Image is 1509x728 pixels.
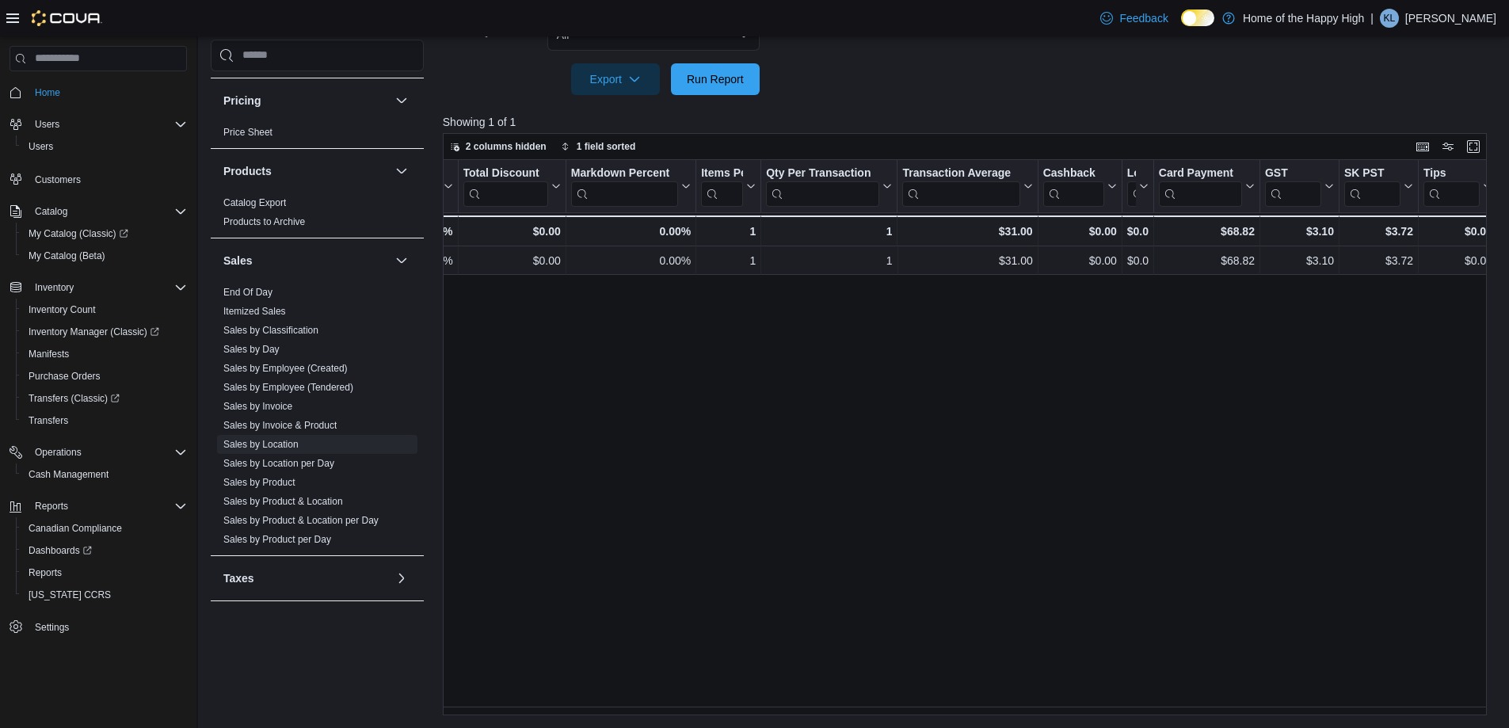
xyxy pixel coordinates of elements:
[29,115,66,134] button: Users
[223,439,299,450] a: Sales by Location
[223,419,337,432] span: Sales by Invoice & Product
[35,281,74,294] span: Inventory
[29,202,74,221] button: Catalog
[22,345,75,364] a: Manifests
[3,81,193,104] button: Home
[1265,222,1334,241] div: $3.10
[16,584,193,606] button: [US_STATE] CCRS
[701,166,743,207] div: Items Per Transaction
[3,616,193,638] button: Settings
[1413,137,1432,156] button: Keyboard shortcuts
[22,465,187,484] span: Cash Management
[766,166,892,207] button: Qty Per Transaction
[1127,222,1149,241] div: $0.00
[29,82,187,102] span: Home
[223,93,261,109] h3: Pricing
[16,517,193,539] button: Canadian Compliance
[1042,166,1103,207] div: Cashback
[392,162,411,181] button: Products
[1344,222,1413,241] div: $3.72
[571,166,678,207] div: Markdown Percent
[3,441,193,463] button: Operations
[1405,9,1496,28] p: [PERSON_NAME]
[1181,10,1214,26] input: Dark Mode
[16,463,193,486] button: Cash Management
[1042,166,1116,207] button: Cashback
[571,63,660,95] button: Export
[1127,166,1149,207] button: Loyalty Redemptions
[22,224,187,243] span: My Catalog (Classic)
[29,497,187,516] span: Reports
[35,446,82,459] span: Operations
[35,205,67,218] span: Catalog
[29,617,187,637] span: Settings
[22,322,166,341] a: Inventory Manager (Classic)
[1344,166,1400,207] div: SK PST
[554,137,642,156] button: 1 field sorted
[16,539,193,562] a: Dashboards
[1127,251,1149,270] div: $0.00
[571,251,691,270] div: 0.00%
[22,585,187,604] span: Washington CCRS
[223,306,286,317] a: Itemized Sales
[16,245,193,267] button: My Catalog (Beta)
[22,541,187,560] span: Dashboards
[463,222,560,241] div: $0.00
[3,276,193,299] button: Inventory
[16,321,193,343] a: Inventory Manager (Classic)
[29,589,111,601] span: [US_STATE] CCRS
[443,114,1498,130] p: Showing 1 of 1
[701,251,756,270] div: 1
[1423,166,1480,207] div: Tips
[35,621,69,634] span: Settings
[29,169,187,189] span: Customers
[223,325,318,336] a: Sales by Classification
[16,343,193,365] button: Manifests
[1159,222,1255,241] div: $68.82
[29,497,74,516] button: Reports
[223,305,286,318] span: Itemized Sales
[29,392,120,405] span: Transfers (Classic)
[1344,166,1400,181] div: SK PST
[29,414,68,427] span: Transfers
[1423,166,1492,207] button: Tips
[29,618,75,637] a: Settings
[223,287,272,298] a: End Of Day
[22,389,126,408] a: Transfers (Classic)
[1127,166,1136,181] div: Loyalty Redemptions
[223,253,389,269] button: Sales
[223,344,280,355] a: Sales by Day
[1464,137,1483,156] button: Enter fullscreen
[1181,26,1182,27] span: Dark Mode
[211,193,424,238] div: Products
[223,477,295,488] a: Sales by Product
[1127,166,1136,207] div: Loyalty Redemptions
[223,496,343,507] a: Sales by Product & Location
[571,222,691,241] div: 0.00%
[577,140,636,153] span: 1 field sorted
[1423,251,1492,270] div: $0.00
[29,348,69,360] span: Manifests
[29,250,105,262] span: My Catalog (Beta)
[22,563,187,582] span: Reports
[22,345,187,364] span: Manifests
[392,251,411,270] button: Sales
[1265,251,1334,270] div: $3.10
[22,137,187,156] span: Users
[571,166,691,207] button: Markdown Percent
[223,457,334,470] span: Sales by Location per Day
[35,500,68,513] span: Reports
[223,215,305,228] span: Products to Archive
[22,585,117,604] a: [US_STATE] CCRS
[1265,166,1321,181] div: GST
[1159,251,1255,270] div: $68.82
[1042,222,1116,241] div: $0.00
[1265,166,1334,207] button: GST
[29,83,67,102] a: Home
[1265,166,1321,207] div: GST
[1043,251,1117,270] div: $0.00
[223,458,334,469] a: Sales by Location per Day
[22,246,187,265] span: My Catalog (Beta)
[1370,9,1374,28] p: |
[1159,166,1242,207] div: Card Payment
